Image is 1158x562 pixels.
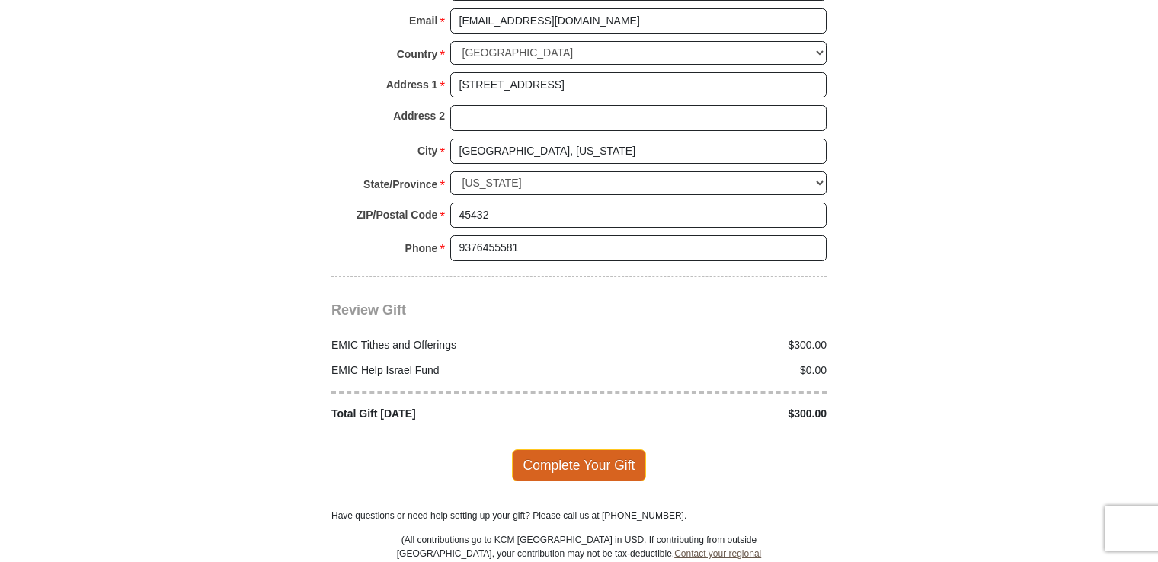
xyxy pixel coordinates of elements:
[386,74,438,95] strong: Address 1
[417,140,437,161] strong: City
[393,105,445,126] strong: Address 2
[579,337,835,353] div: $300.00
[357,204,438,225] strong: ZIP/Postal Code
[324,337,580,353] div: EMIC Tithes and Offerings
[579,362,835,378] div: $0.00
[363,174,437,195] strong: State/Province
[397,43,438,65] strong: Country
[331,509,827,522] p: Have questions or need help setting up your gift? Please call us at [PHONE_NUMBER].
[324,406,580,422] div: Total Gift [DATE]
[405,238,438,259] strong: Phone
[324,362,580,378] div: EMIC Help Israel Fund
[579,406,835,422] div: $300.00
[409,10,437,31] strong: Email
[512,449,647,481] span: Complete Your Gift
[331,302,406,318] span: Review Gift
